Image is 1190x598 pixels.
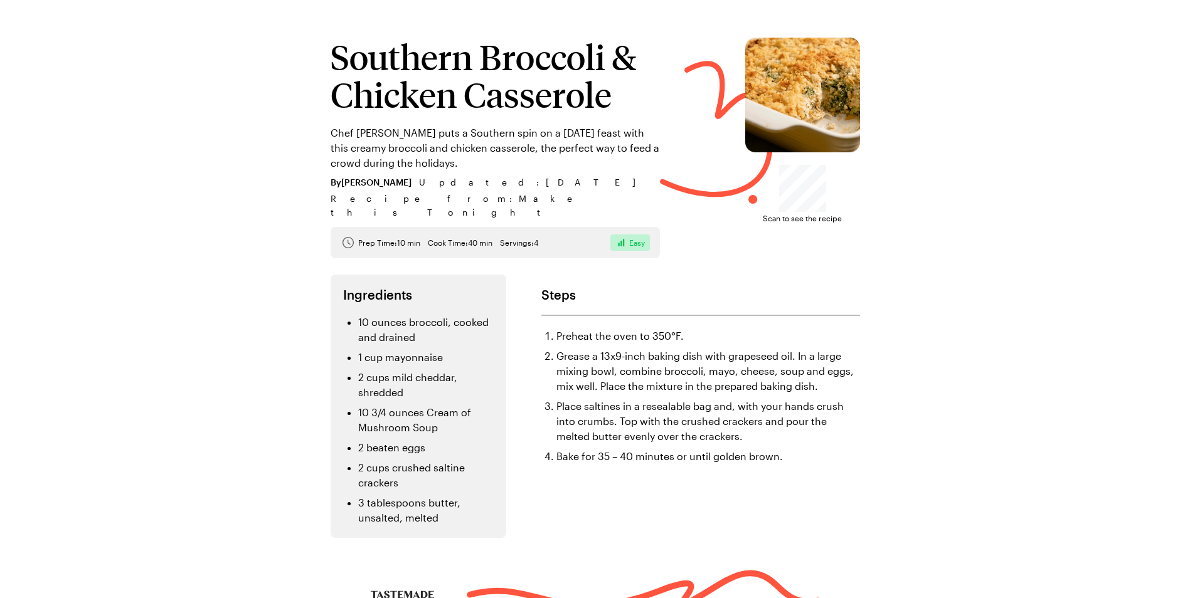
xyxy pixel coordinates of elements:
[331,176,412,189] span: By [PERSON_NAME]
[358,315,494,345] li: 10 ounces broccoli, cooked and drained
[331,125,660,170] p: Chef [PERSON_NAME] puts a Southern spin on a [DATE] feast with this creamy broccoli and chicken c...
[763,212,842,224] span: Scan to see the recipe
[556,349,860,394] li: Grease a 13x9-inch baking dish with grapeseed oil. In a large mixing bowl, combine broccoli, mayo...
[500,238,538,248] span: Servings: 4
[358,350,494,365] li: 1 cup mayonnaise
[358,495,494,525] li: 3 tablespoons butter, unsalted, melted
[419,176,648,189] span: Updated : [DATE]
[358,238,420,248] span: Prep Time: 10 min
[541,287,860,302] h2: Steps
[358,440,494,455] li: 2 beaten eggs
[556,449,860,464] li: Bake for 35 – 40 minutes or until golden brown.
[331,192,660,219] span: Recipe from: Make this Tonight
[343,287,494,302] h2: Ingredients
[556,399,860,444] li: Place saltines in a resealable bag and, with your hands crush into crumbs. Top with the crushed c...
[428,238,492,248] span: Cook Time: 40 min
[331,38,660,113] h1: Southern Broccoli & Chicken Casserole
[556,328,860,344] li: Preheat the oven to 350°F.
[745,38,860,152] img: Southern Broccoli & Chicken Casserole
[358,370,494,400] li: 2 cups mild cheddar, shredded
[629,238,645,248] span: Easy
[358,460,494,490] li: 2 cups crushed saltine crackers
[358,405,494,435] li: 10 3/4 ounces Cream of Mushroom Soup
